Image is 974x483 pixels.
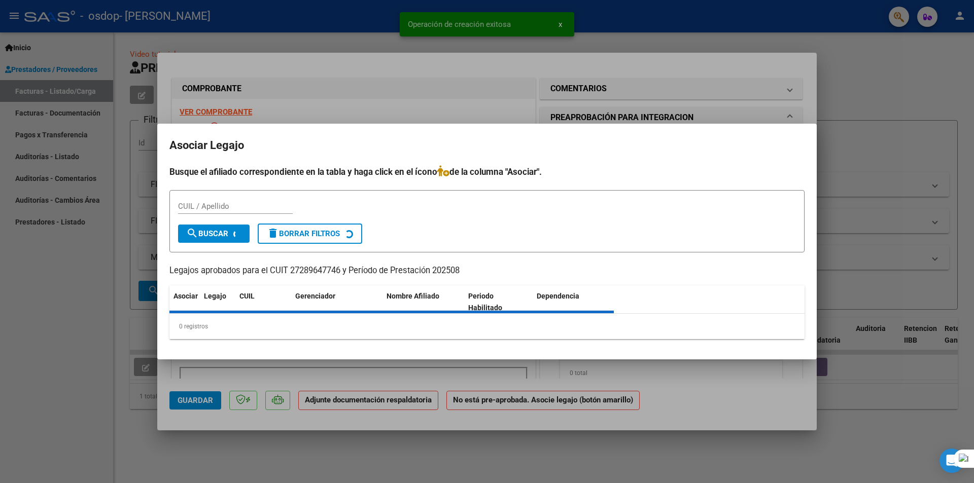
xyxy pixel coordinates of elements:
span: Buscar [186,229,228,238]
p: Legajos aprobados para el CUIT 27289647746 y Período de Prestación 202508 [169,265,805,277]
span: Borrar Filtros [267,229,340,238]
datatable-header-cell: Asociar [169,285,200,319]
span: CUIL [239,292,255,300]
datatable-header-cell: Nombre Afiliado [382,285,464,319]
button: Buscar [178,225,250,243]
span: Periodo Habilitado [468,292,502,312]
div: 0 registros [169,314,805,339]
datatable-header-cell: Dependencia [533,285,614,319]
mat-icon: delete [267,227,279,239]
datatable-header-cell: Gerenciador [291,285,382,319]
span: Legajo [204,292,226,300]
mat-icon: search [186,227,198,239]
datatable-header-cell: CUIL [235,285,291,319]
h2: Asociar Legajo [169,136,805,155]
h4: Busque el afiliado correspondiente en la tabla y haga click en el ícono de la columna "Asociar". [169,165,805,178]
span: Gerenciador [295,292,335,300]
span: Nombre Afiliado [387,292,439,300]
datatable-header-cell: Periodo Habilitado [464,285,533,319]
datatable-header-cell: Legajo [200,285,235,319]
button: Borrar Filtros [258,224,362,244]
span: Dependencia [537,292,579,300]
span: Asociar [173,292,198,300]
div: Open Intercom Messenger [940,449,964,473]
